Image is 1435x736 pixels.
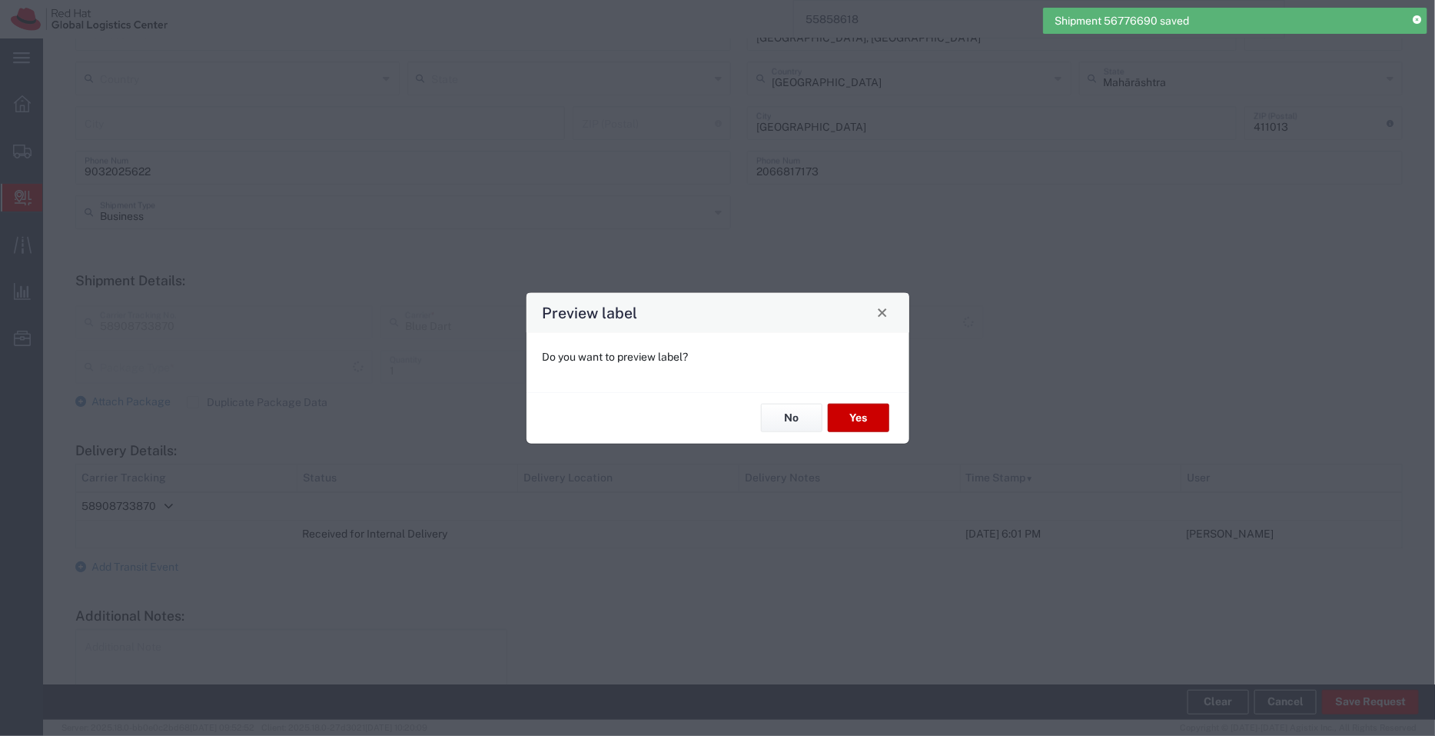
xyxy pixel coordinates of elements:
[872,301,893,323] button: Close
[542,301,637,324] h4: Preview label
[1055,13,1189,29] span: Shipment 56776690 saved
[543,348,893,365] p: Do you want to preview label?
[761,404,822,432] button: No
[828,404,889,432] button: Yes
